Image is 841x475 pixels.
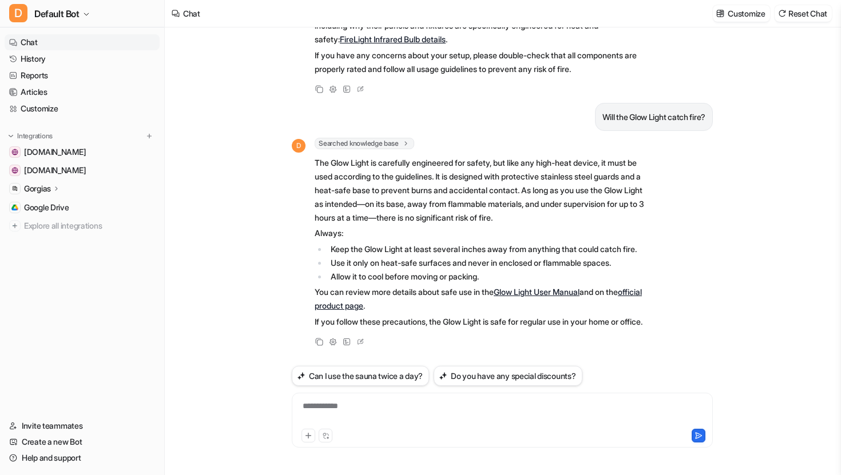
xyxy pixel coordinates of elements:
img: Google Drive [11,204,18,211]
img: menu_add.svg [145,132,153,140]
a: Create a new Bot [5,434,160,450]
button: Integrations [5,130,56,142]
a: Chat [5,34,160,50]
a: Articles [5,84,160,100]
a: help.sauna.space[DOMAIN_NAME] [5,144,160,160]
li: Keep the Glow Light at least several inches away from anything that could catch fire. [327,242,649,256]
img: sauna.space [11,167,18,174]
span: Searched knowledge base [315,138,414,149]
button: Customize [713,5,769,22]
a: Help and support [5,450,160,466]
span: D [292,139,306,153]
img: reset [778,9,786,18]
div: Chat [183,7,200,19]
span: [DOMAIN_NAME] [24,165,86,176]
a: Google DriveGoogle Drive [5,199,160,215]
p: Always: [315,226,649,240]
a: Invite teammates [5,418,160,434]
p: Customize [728,7,765,19]
img: customize [716,9,724,18]
p: You can review more details about safe use in the and on the . [315,285,649,313]
span: Google Drive [24,202,69,213]
img: Gorgias [11,185,18,192]
img: help.sauna.space [11,149,18,155]
a: Explore all integrations [5,218,160,234]
button: Reset Chat [775,5,832,22]
span: D [9,4,27,22]
a: History [5,51,160,67]
p: If you follow these precautions, the Glow Light is safe for regular use in your home or office. [315,315,649,329]
p: Integrations [17,131,53,141]
button: Do you have any special discounts? [434,366,582,386]
span: [DOMAIN_NAME] [24,146,86,158]
p: The Glow Light is carefully engineered for safety, but like any high-heat device, it must be used... [315,156,649,225]
p: Gorgias [24,183,51,194]
img: explore all integrations [9,220,21,231]
a: Customize [5,101,160,117]
a: FireLight Infrared Bulb details [340,34,446,44]
li: Use it only on heat-safe surfaces and never in enclosed or flammable spaces. [327,256,649,270]
a: Reports [5,67,160,83]
li: Allow it to cool before moving or packing. [327,270,649,284]
a: sauna.space[DOMAIN_NAME] [5,162,160,178]
span: Explore all integrations [24,217,155,235]
a: Glow Light User Manual [494,287,580,297]
button: Can I use the sauna twice a day? [292,366,429,386]
p: If you have any concerns about your setup, please double-check that all components are properly r... [315,49,649,76]
span: Default Bot [34,6,80,22]
img: expand menu [7,132,15,140]
p: Will the Glow Light catch fire? [602,110,705,124]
